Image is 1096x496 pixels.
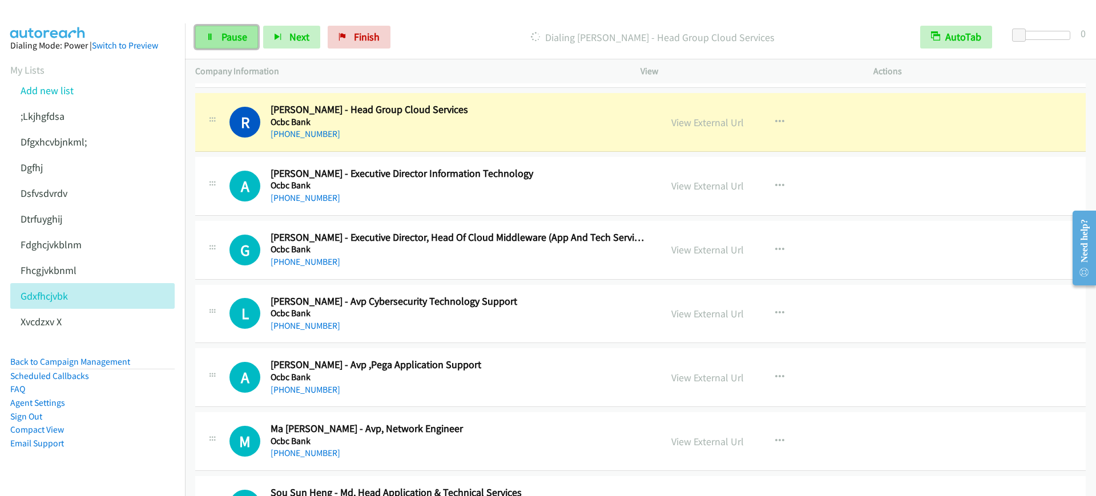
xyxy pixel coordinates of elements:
a: ;Lkjhgfdsa [21,110,65,123]
a: View External Url [671,371,744,384]
a: [PHONE_NUMBER] [271,128,340,139]
h5: Ocbc Bank [271,435,646,447]
a: Dfgxhcvbjnkml; [21,135,87,148]
a: [PHONE_NUMBER] [271,192,340,203]
div: Dialing Mode: Power | [10,39,175,53]
a: View External Url [671,435,744,448]
a: FAQ [10,384,25,394]
a: Fhcgjvkbnml [21,264,76,277]
h1: A [229,171,260,201]
h1: A [229,362,260,393]
h5: Ocbc Bank [271,372,646,383]
span: Pause [221,30,247,43]
p: Actions [873,64,1086,78]
div: 0 [1081,26,1086,41]
p: Company Information [195,64,620,78]
a: Gdxfhcjvbk [21,289,68,303]
h2: [PERSON_NAME] - Avp ,Pega Application Support [271,358,646,372]
a: Dgfhj [21,161,43,174]
a: Fdghcjvkblnm [21,238,82,251]
a: Finish [328,26,390,49]
h1: M [229,426,260,457]
button: Next [263,26,320,49]
button: AutoTab [920,26,992,49]
h2: [PERSON_NAME] - Executive Director, Head Of Cloud Middleware (App And Tech Services) [271,231,646,244]
a: Xvcdzxv X [21,315,62,328]
h2: [PERSON_NAME] - Executive Director Information Technology [271,167,646,180]
h2: [PERSON_NAME] - Head Group Cloud Services [271,103,646,116]
p: View [640,64,853,78]
a: Compact View [10,424,64,435]
h5: Ocbc Bank [271,244,646,255]
div: Delay between calls (in seconds) [1018,31,1070,40]
div: The call is yet to be attempted [229,426,260,457]
h1: G [229,235,260,265]
a: Pause [195,26,258,49]
a: Switch to Preview [92,40,158,51]
div: The call is yet to be attempted [229,171,260,201]
a: Dtrfuyghij [21,212,62,225]
iframe: Resource Center [1063,203,1096,293]
a: Scheduled Callbacks [10,370,89,381]
a: Dsfvsdvrdv [21,187,67,200]
h2: Ma [PERSON_NAME] - Avp, Network Engineer [271,422,646,435]
a: View External Url [671,307,744,320]
div: The call is yet to be attempted [229,235,260,265]
h5: Ocbc Bank [271,180,646,191]
a: Sign Out [10,411,42,422]
a: Add new list [21,84,74,97]
a: [PHONE_NUMBER] [271,447,340,458]
a: [PHONE_NUMBER] [271,256,340,267]
a: My Lists [10,63,45,76]
a: View External Url [671,116,744,129]
h2: [PERSON_NAME] - Avp Cybersecurity Technology Support [271,295,646,308]
a: Email Support [10,438,64,449]
a: View External Url [671,179,744,192]
a: View External Url [671,243,744,256]
h5: Ocbc Bank [271,308,646,319]
div: The call is yet to be attempted [229,362,260,393]
h1: L [229,298,260,329]
a: [PHONE_NUMBER] [271,384,340,395]
span: Finish [354,30,380,43]
div: The call is yet to be attempted [229,298,260,329]
h1: R [229,107,260,138]
a: [PHONE_NUMBER] [271,320,340,331]
p: Dialing [PERSON_NAME] - Head Group Cloud Services [406,30,900,45]
span: Next [289,30,309,43]
a: Back to Campaign Management [10,356,130,367]
a: Agent Settings [10,397,65,408]
h5: Ocbc Bank [271,116,646,128]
